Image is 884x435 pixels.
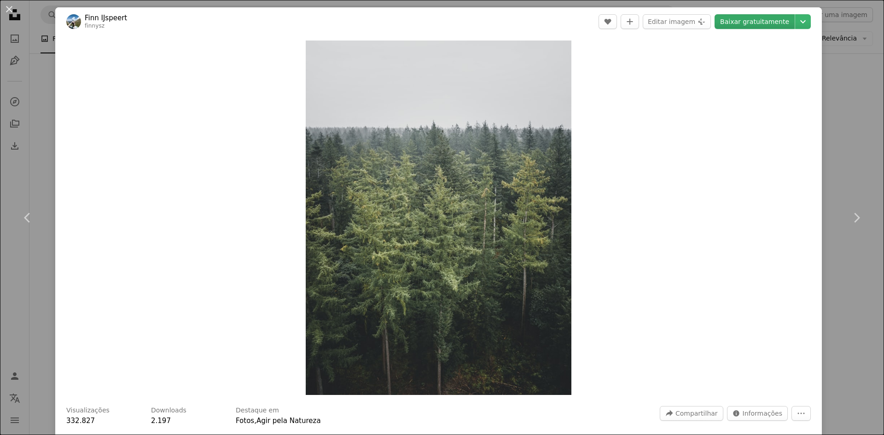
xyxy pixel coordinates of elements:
[151,406,186,415] h3: Downloads
[715,14,795,29] a: Baixar gratuitamente
[643,14,711,29] button: Editar imagem
[660,406,723,421] button: Compartilhar esta imagem
[675,406,718,420] span: Compartilhar
[66,406,110,415] h3: Visualizações
[599,14,617,29] button: Curtir
[306,41,571,395] button: Ampliar esta imagem
[791,406,811,421] button: Mais ações
[151,417,171,425] span: 2.197
[727,406,788,421] button: Estatísticas desta imagem
[743,406,782,420] span: Informações
[795,14,811,29] button: Escolha o tamanho do download
[254,417,256,425] span: ,
[306,41,571,395] img: uma floresta cheia de muitas árvores altas
[85,23,105,29] a: finnysz
[66,417,95,425] span: 332.827
[236,406,279,415] h3: Destaque em
[66,14,81,29] img: Ir para o perfil de Finn IJspeert
[236,417,254,425] a: Fotos
[85,13,127,23] a: Finn IJspeert
[829,174,884,262] a: Próximo
[621,14,639,29] button: Adicionar à coleção
[256,417,321,425] a: Agir pela Natureza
